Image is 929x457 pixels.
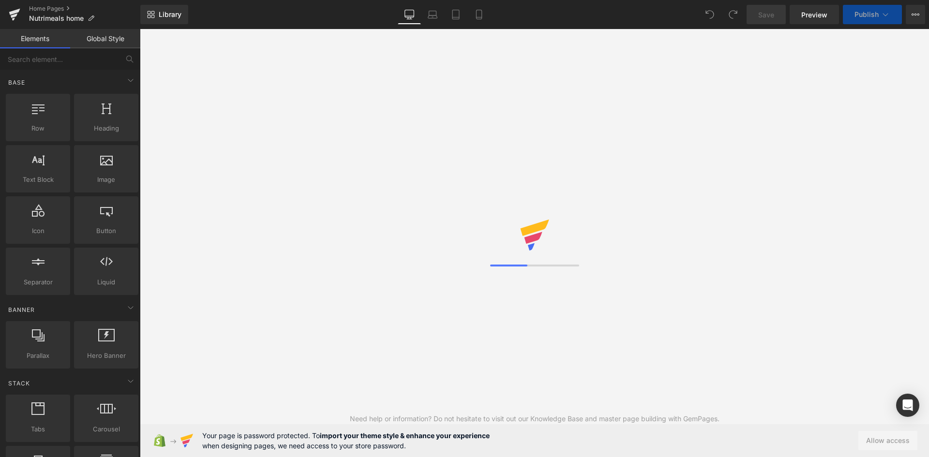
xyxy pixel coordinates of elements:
[29,5,140,13] a: Home Pages
[7,78,26,87] span: Base
[77,175,135,185] span: Image
[77,277,135,287] span: Liquid
[896,394,919,417] div: Open Intercom Messenger
[9,277,67,287] span: Separator
[398,5,421,24] a: Desktop
[7,305,36,314] span: Banner
[29,15,84,22] span: Nutrimeals home
[854,11,879,18] span: Publish
[77,226,135,236] span: Button
[9,351,67,361] span: Parallax
[700,5,719,24] button: Undo
[723,5,743,24] button: Redo
[77,123,135,133] span: Heading
[9,424,67,434] span: Tabs
[843,5,902,24] button: Publish
[444,5,467,24] a: Tablet
[350,413,719,424] div: Need help or information? Do not hesitate to visit out our Knowledge Base and master page buildin...
[858,431,917,450] button: Allow access
[467,5,491,24] a: Mobile
[320,431,490,440] strong: import your theme style & enhance your experience
[801,10,827,20] span: Preview
[9,226,67,236] span: Icon
[70,29,140,48] a: Global Style
[77,351,135,361] span: Hero Banner
[202,430,490,451] span: Your page is password protected. To when designing pages, we need access to your store password.
[77,424,135,434] span: Carousel
[758,10,774,20] span: Save
[159,10,181,19] span: Library
[9,175,67,185] span: Text Block
[140,5,188,24] a: New Library
[790,5,839,24] a: Preview
[906,5,925,24] button: More
[9,123,67,133] span: Row
[421,5,444,24] a: Laptop
[7,379,31,388] span: Stack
